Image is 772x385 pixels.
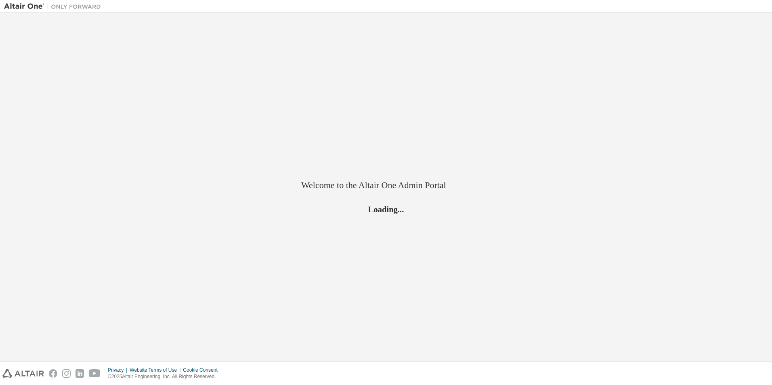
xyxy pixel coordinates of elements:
[183,367,222,373] div: Cookie Consent
[89,369,101,378] img: youtube.svg
[2,369,44,378] img: altair_logo.svg
[301,180,471,191] h2: Welcome to the Altair One Admin Portal
[108,367,130,373] div: Privacy
[108,373,222,380] p: © 2025 Altair Engineering, Inc. All Rights Reserved.
[62,369,71,378] img: instagram.svg
[130,367,183,373] div: Website Terms of Use
[301,204,471,215] h2: Loading...
[76,369,84,378] img: linkedin.svg
[4,2,105,10] img: Altair One
[49,369,57,378] img: facebook.svg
